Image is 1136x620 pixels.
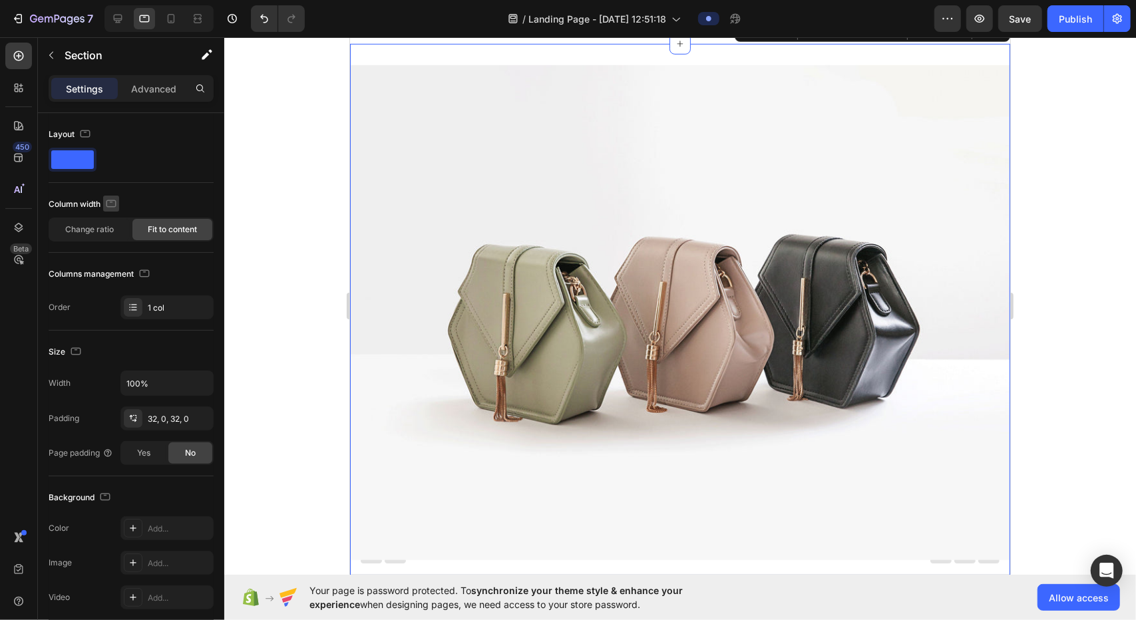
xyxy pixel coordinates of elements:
div: Image [49,557,72,569]
span: synchronize your theme style & enhance your experience [309,585,683,610]
div: Publish [1059,12,1092,26]
span: Fit to content [148,224,197,235]
div: Padding [49,412,79,424]
span: Save [1010,13,1032,25]
button: Allow access [1038,584,1120,611]
button: 7 [5,5,99,32]
div: 32, 0, 32, 0 [148,413,210,425]
div: Color [49,522,69,534]
span: Landing Page - [DATE] 12:51:18 [528,12,666,26]
div: Size [49,343,84,361]
div: Columns management [49,265,152,283]
span: Change ratio [66,224,114,235]
div: Video [49,591,70,603]
div: Add... [148,557,210,569]
button: Publish [1047,5,1103,32]
p: Section [65,47,174,63]
div: Open Intercom Messenger [1091,555,1123,587]
div: 450 [13,142,32,152]
input: Auto [121,371,213,395]
div: Width [49,377,71,389]
p: Settings [66,82,103,96]
div: Page padding [49,447,113,459]
span: Your page is password protected. To when designing pages, we need access to your store password. [309,583,735,611]
div: Background [49,489,113,507]
div: Order [49,301,71,313]
span: No [185,447,196,459]
div: Add... [148,523,210,535]
button: Save [998,5,1042,32]
div: Beta [10,243,32,254]
div: 1 col [148,302,210,314]
span: Yes [137,447,150,459]
iframe: Design area [350,37,1010,575]
span: / [522,12,526,26]
p: 7 [87,11,93,27]
span: Allow access [1049,591,1109,605]
div: Add... [148,592,210,604]
div: Column width [49,196,119,214]
div: Layout [49,126,93,144]
p: Advanced [131,82,176,96]
div: Undo/Redo [251,5,305,32]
